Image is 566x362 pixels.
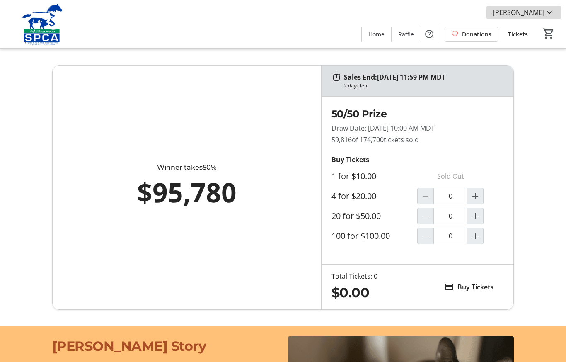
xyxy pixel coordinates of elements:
a: Raffle [392,27,421,42]
div: Total Tickets: 0 [331,271,377,281]
div: $95,780 [89,172,285,212]
span: Sales End: [344,73,377,82]
span: Tickets [508,30,528,39]
label: 1 for $10.00 [331,171,376,181]
div: Winner takes [89,163,285,172]
span: Donations [462,30,491,39]
a: Donations [445,27,498,42]
span: [PERSON_NAME] Story [52,338,206,354]
span: [PERSON_NAME] [493,7,544,17]
img: Alberta SPCA's Logo [5,3,79,45]
span: [DATE] 11:59 PM MDT [377,73,445,82]
button: Increment by one [467,228,483,244]
a: Tickets [501,27,535,42]
label: 100 for $100.00 [331,231,390,241]
button: Cart [541,26,556,41]
button: Increment by one [467,188,483,204]
button: Buy Tickets [434,279,503,295]
button: Increment by one [467,208,483,224]
span: 50% [203,163,216,171]
button: [PERSON_NAME] [486,6,561,19]
p: Sold Out [417,168,484,185]
p: 59,816 tickets sold [331,135,503,145]
label: 20 for $50.00 [331,211,381,221]
a: Home [362,27,391,42]
span: Buy Tickets [457,282,493,292]
label: 4 for $20.00 [331,191,376,201]
div: $0.00 [331,283,377,303]
span: of 174,700 [352,135,384,144]
p: Draw Date: [DATE] 10:00 AM MDT [331,123,503,133]
span: Raffle [398,30,414,39]
h2: 50/50 Prize [331,107,503,121]
strong: Buy Tickets [331,155,369,164]
div: 2 days left [344,82,368,90]
span: Home [368,30,385,39]
button: Help [421,26,438,42]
